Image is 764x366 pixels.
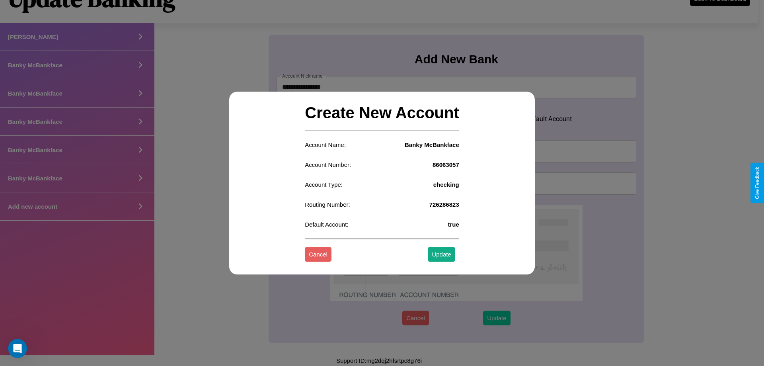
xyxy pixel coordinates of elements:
[305,219,348,230] p: Default Account:
[433,181,459,188] h4: checking
[428,247,455,262] button: Update
[305,96,459,130] h2: Create New Account
[305,179,343,190] p: Account Type:
[405,141,459,148] h4: Banky McBankface
[305,247,331,262] button: Cancel
[305,159,351,170] p: Account Number:
[305,139,346,150] p: Account Name:
[448,221,459,228] h4: true
[8,339,27,358] iframe: Intercom live chat
[754,167,760,199] div: Give Feedback
[429,201,459,208] h4: 726286823
[433,161,459,168] h4: 86063057
[305,199,350,210] p: Routing Number:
